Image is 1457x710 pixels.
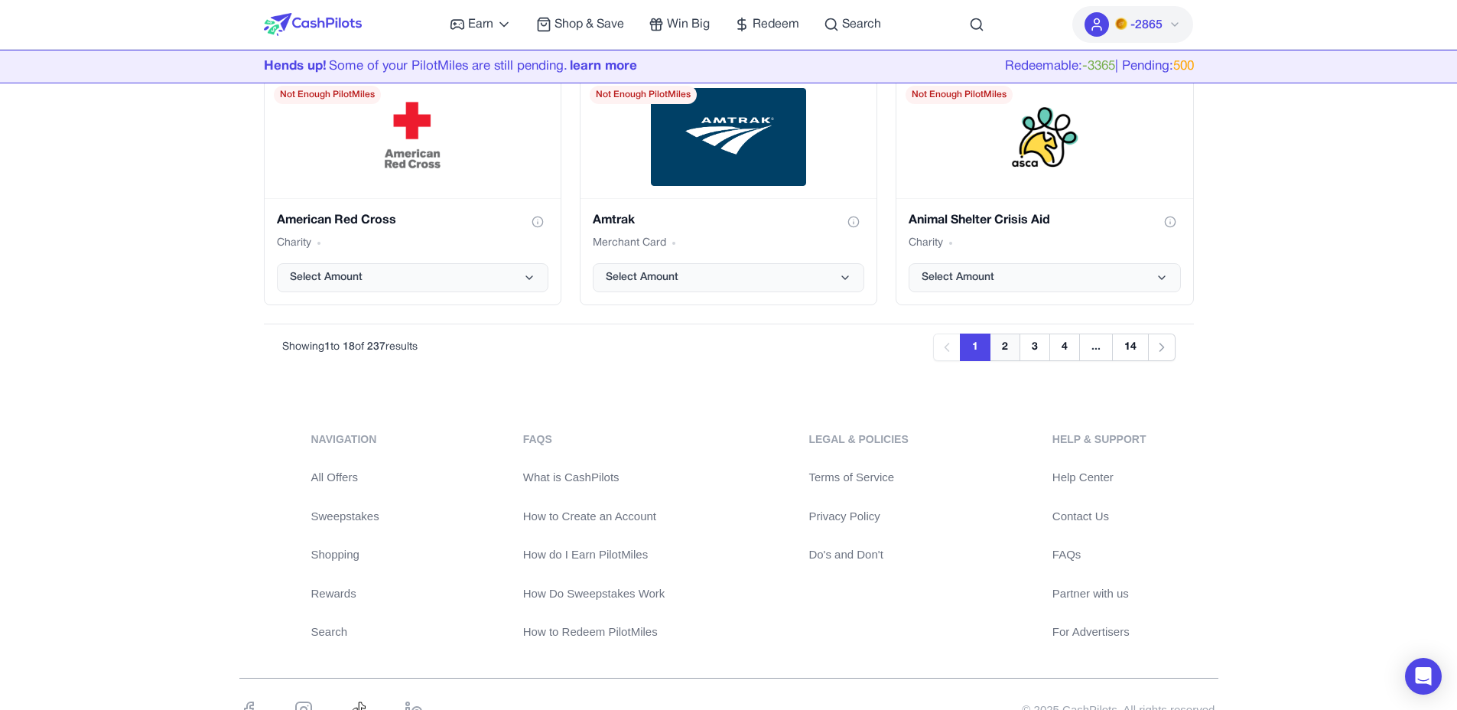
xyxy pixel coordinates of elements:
div: Open Intercom Messenger [1405,658,1442,695]
nav: Pagination [933,334,1176,361]
img: CashPilots Logo [264,13,362,36]
span: Earn [468,15,493,34]
a: FAQs [1052,546,1146,564]
a: For Advertisers [1052,624,1146,641]
span: Win Big [667,15,710,34]
a: Do's and Don't [808,546,908,564]
h3: Animal Shelter Crisis Aid [909,211,1050,230]
a: Redeem [734,15,799,34]
a: Shop & Save [536,15,624,34]
a: Search [311,624,379,641]
a: learn more [570,60,637,72]
a: All Offers [311,469,379,487]
span: Hends up! [264,60,327,72]
a: How to Create an Account [523,508,665,526]
span: -2865 [1130,16,1163,34]
img: /default-reward-image.png [651,88,806,186]
button: Select Amount [593,263,864,292]
button: Select Amount [277,263,548,292]
button: 2 [990,334,1020,361]
button: 3 [1020,334,1050,361]
a: Shopping [311,546,379,564]
button: Show gift card information [843,211,864,233]
a: Privacy Policy [808,508,908,526]
h3: Amtrak [593,211,635,230]
button: 4 [1049,334,1080,361]
button: 14 [1112,334,1149,361]
div: Amtrak gift card [580,75,877,305]
a: Contact Us [1052,508,1146,526]
span: Charity [909,236,943,251]
div: navigation [311,432,379,448]
a: Help Center [1052,469,1146,487]
span: Select Amount [922,270,994,285]
a: What is CashPilots [523,469,665,487]
span: Select Amount [290,270,363,285]
span: Search [842,15,881,34]
span: Not Enough PilotMiles [906,86,1013,104]
div: Legal & Policies [808,432,908,448]
a: Win Big [649,15,710,34]
div: Some of your PilotMiles are still pending. [264,57,637,77]
button: PMs-2865 [1072,6,1193,43]
h3: American Red Cross [277,211,396,230]
a: Rewards [311,585,379,603]
div: Help & Support [1052,432,1146,448]
span: Merchant Card [593,236,666,251]
span: Select Amount [606,270,678,285]
a: How to Redeem PilotMiles [523,624,665,641]
a: Earn [450,15,512,34]
span: 1 [324,342,330,352]
a: Partner with us [1052,585,1146,603]
span: ... [1079,334,1113,361]
button: Show gift card information [1159,211,1181,233]
button: Show gift card information [527,211,548,233]
img: /default-reward-image.png [996,88,1094,186]
div: American Red Cross gift card [264,75,561,305]
a: Terms of Service [808,469,908,487]
button: 1 [960,334,990,361]
span: 237 [367,342,385,352]
img: /default-reward-image.png [363,88,461,186]
a: Sweepstakes [311,508,379,526]
img: PMs [1115,18,1127,30]
span: Shop & Save [555,15,624,34]
span: Redeem [753,15,799,34]
div: FAQs [523,432,665,448]
span: 18 [343,342,355,352]
span: 500 [1173,60,1194,72]
span: Not Enough PilotMiles [274,86,381,104]
span: -3365 [1082,60,1115,72]
a: Search [824,15,881,34]
div: Redeemable: | Pending: [1005,57,1194,77]
a: How do I Earn PilotMiles [523,546,665,564]
a: How Do Sweepstakes Work [523,585,665,603]
span: Not Enough PilotMiles [590,86,697,104]
div: Animal Shelter Crisis Aid gift card [896,75,1193,305]
p: Showing to of results [282,340,418,355]
span: Charity [277,236,311,251]
button: Select Amount [909,263,1180,292]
